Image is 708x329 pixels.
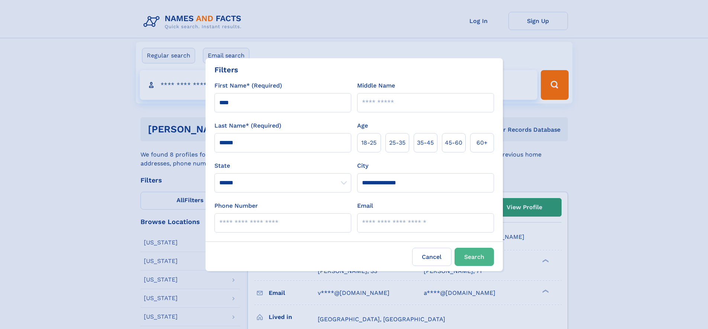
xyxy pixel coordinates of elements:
[357,161,368,170] label: City
[214,81,282,90] label: First Name* (Required)
[389,138,405,147] span: 25‑35
[214,64,238,75] div: Filters
[214,121,281,130] label: Last Name* (Required)
[455,248,494,266] button: Search
[361,138,376,147] span: 18‑25
[357,201,373,210] label: Email
[417,138,434,147] span: 35‑45
[357,121,368,130] label: Age
[214,161,351,170] label: State
[412,248,452,266] label: Cancel
[476,138,488,147] span: 60+
[445,138,462,147] span: 45‑60
[357,81,395,90] label: Middle Name
[214,201,258,210] label: Phone Number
